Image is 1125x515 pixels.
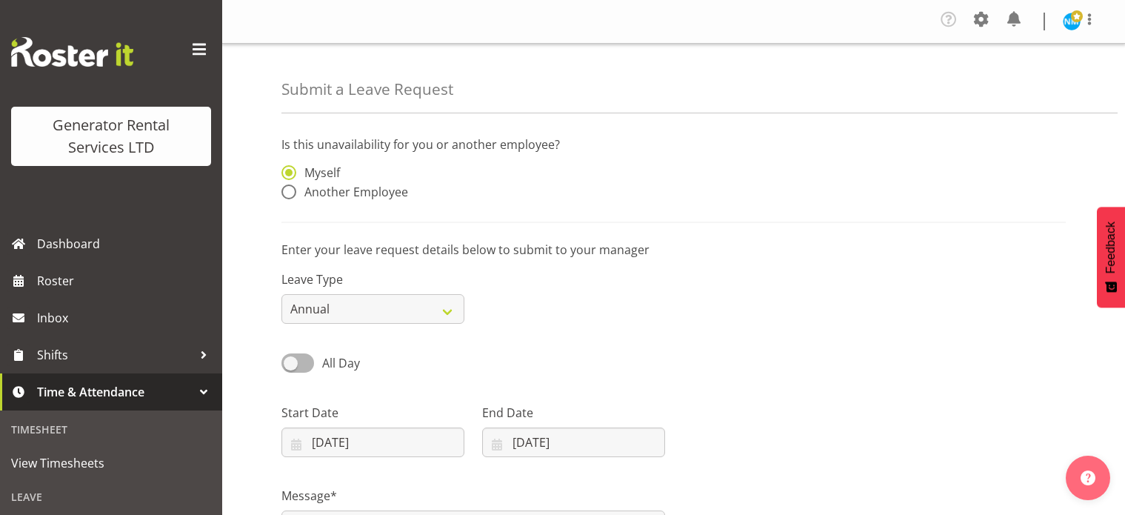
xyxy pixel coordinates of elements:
[281,270,464,288] label: Leave Type
[37,307,215,329] span: Inbox
[281,428,464,457] input: Click to select...
[26,114,196,159] div: Generator Rental Services LTD
[37,233,215,255] span: Dashboard
[482,428,665,457] input: Click to select...
[11,37,133,67] img: Rosterit website logo
[1081,471,1095,485] img: help-xxl-2.png
[37,381,193,403] span: Time & Attendance
[281,404,464,422] label: Start Date
[281,241,1066,259] p: Enter your leave request details below to submit to your manager
[37,270,215,292] span: Roster
[482,404,665,422] label: End Date
[11,452,211,474] span: View Timesheets
[281,81,453,98] h4: Submit a Leave Request
[322,355,360,371] span: All Day
[296,165,340,180] span: Myself
[4,414,218,445] div: Timesheet
[281,487,665,505] label: Message*
[281,136,1066,153] p: Is this unavailability for you or another employee?
[37,344,193,366] span: Shifts
[4,445,218,482] a: View Timesheets
[1104,222,1118,273] span: Feedback
[4,482,218,512] div: Leave
[296,185,408,199] span: Another Employee
[1063,13,1081,30] img: nick-mcdonald10123.jpg
[1097,207,1125,308] button: Feedback - Show survey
